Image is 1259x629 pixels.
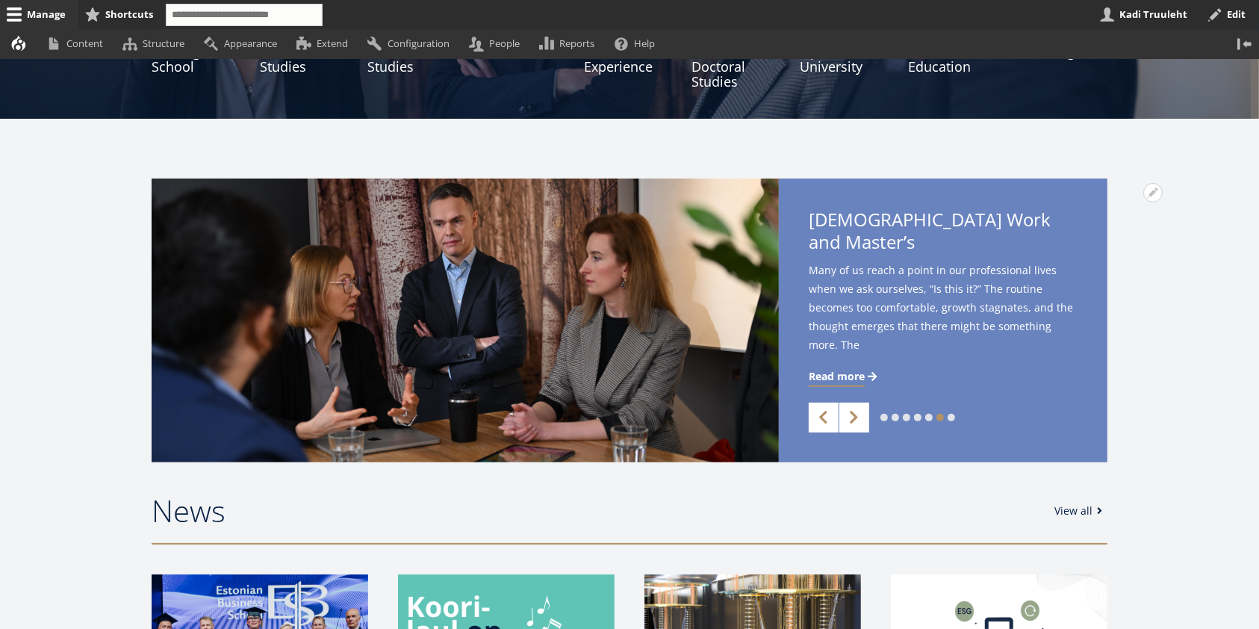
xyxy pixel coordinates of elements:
a: 2 [892,414,899,421]
a: Next [839,403,869,433]
a: Research and Doctoral Studies [691,14,783,89]
a: 1 [880,414,888,421]
h2: News [152,492,1039,530]
a: 5 [925,414,933,421]
a: Help [608,29,668,58]
span: Many of us reach a point in our professional lives when we ask ourselves, “Is this it?” The routi... [809,261,1078,378]
a: Reports [533,29,608,58]
a: Previous [809,403,839,433]
a: Structure [116,29,197,58]
button: Open Press Release [DATE] / EBS opens the new academic year with the inauguration of [PERSON_NAME... [1143,183,1163,202]
a: 3 [903,414,910,421]
a: 4 [914,414,921,421]
a: Read more [809,369,880,384]
img: EBS Magistriõpe [152,179,779,462]
a: Content [40,29,116,58]
a: Configuration [361,29,462,58]
a: View all [1054,503,1107,518]
span: Read more [809,369,865,384]
a: 7 [948,414,955,421]
a: 6 [936,414,944,421]
a: People [462,29,532,58]
a: Extend [290,29,361,58]
span: [DEMOGRAPHIC_DATA] Work and Master’s [809,208,1078,280]
a: Appearance [197,29,290,58]
button: Vertical orientation [1230,29,1259,58]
